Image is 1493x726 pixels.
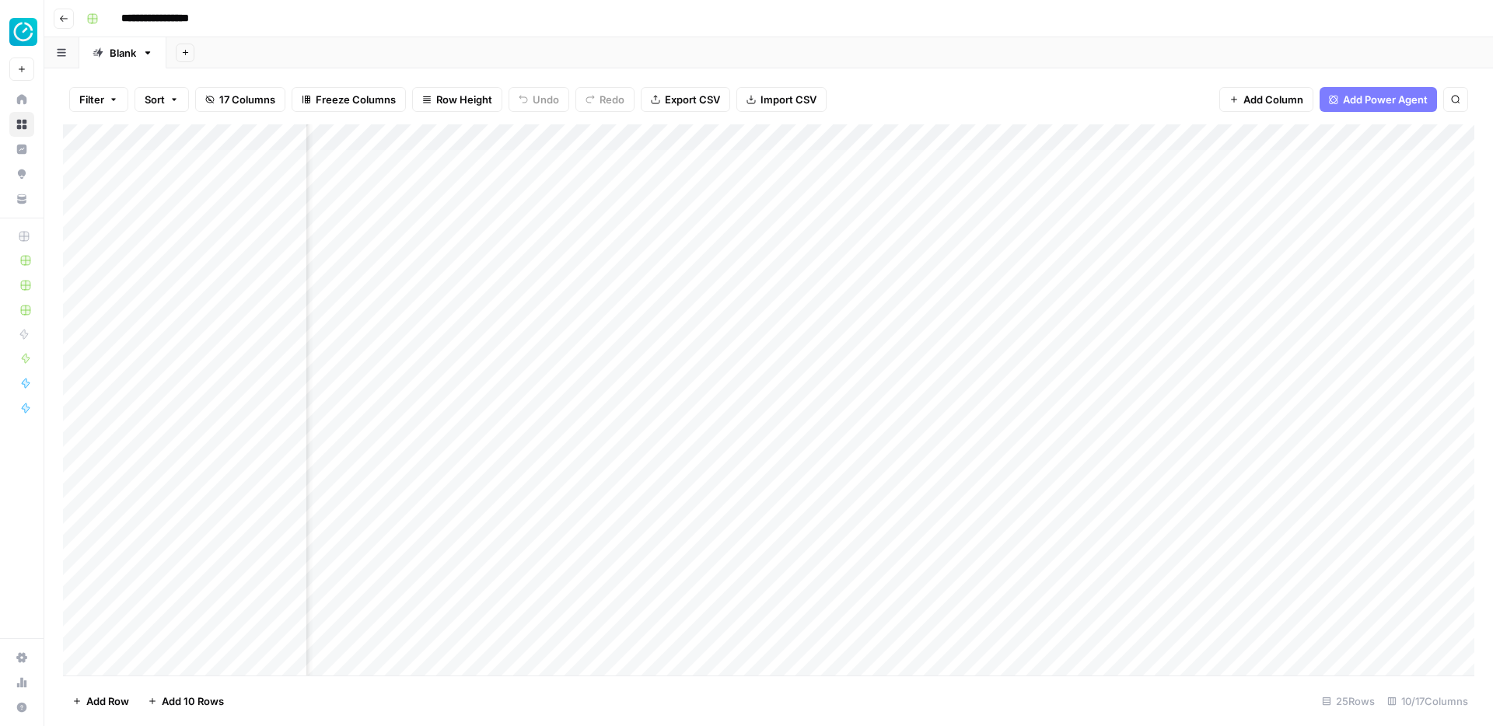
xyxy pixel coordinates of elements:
[79,92,104,107] span: Filter
[86,693,129,709] span: Add Row
[79,37,166,68] a: Blank
[1316,689,1381,714] div: 25 Rows
[162,693,224,709] span: Add 10 Rows
[138,689,233,714] button: Add 10 Rows
[575,87,635,112] button: Redo
[1243,92,1303,107] span: Add Column
[9,695,34,720] button: Help + Support
[665,92,720,107] span: Export CSV
[9,670,34,695] a: Usage
[9,162,34,187] a: Opportunities
[736,87,827,112] button: Import CSV
[1343,92,1428,107] span: Add Power Agent
[316,92,396,107] span: Freeze Columns
[1219,87,1313,112] button: Add Column
[600,92,624,107] span: Redo
[1381,689,1474,714] div: 10/17 Columns
[195,87,285,112] button: 17 Columns
[9,645,34,670] a: Settings
[9,87,34,112] a: Home
[63,689,138,714] button: Add Row
[1320,87,1437,112] button: Add Power Agent
[9,18,37,46] img: TimeChimp Logo
[9,112,34,137] a: Browse
[760,92,816,107] span: Import CSV
[110,45,136,61] div: Blank
[9,12,34,51] button: Workspace: TimeChimp
[9,187,34,211] a: Your Data
[219,92,275,107] span: 17 Columns
[69,87,128,112] button: Filter
[292,87,406,112] button: Freeze Columns
[135,87,189,112] button: Sort
[509,87,569,112] button: Undo
[436,92,492,107] span: Row Height
[145,92,165,107] span: Sort
[9,137,34,162] a: Insights
[533,92,559,107] span: Undo
[641,87,730,112] button: Export CSV
[412,87,502,112] button: Row Height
